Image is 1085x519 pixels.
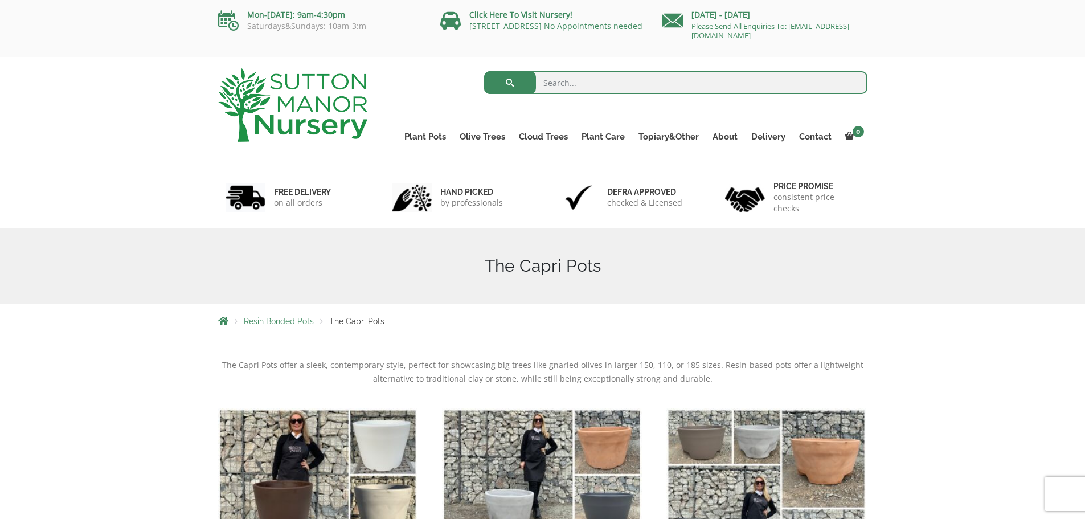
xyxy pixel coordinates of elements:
[773,191,860,214] p: consistent price checks
[218,358,867,386] p: The Capri Pots offer a sleek, contemporary style, perfect for showcasing big trees like gnarled o...
[440,187,503,197] h6: hand picked
[274,187,331,197] h6: FREE DELIVERY
[792,129,838,145] a: Contact
[398,129,453,145] a: Plant Pots
[469,21,642,31] a: [STREET_ADDRESS] No Appointments needed
[392,183,432,212] img: 2.jpg
[218,68,367,142] img: logo
[744,129,792,145] a: Delivery
[575,129,632,145] a: Plant Care
[484,71,867,94] input: Search...
[512,129,575,145] a: Cloud Trees
[607,197,682,209] p: checked & Licensed
[453,129,512,145] a: Olive Trees
[244,317,314,326] a: Resin Bonded Pots
[218,256,867,276] h1: The Capri Pots
[607,187,682,197] h6: Defra approved
[218,22,423,31] p: Saturdays&Sundays: 10am-3:m
[329,317,384,326] span: The Capri Pots
[226,183,265,212] img: 1.jpg
[632,129,706,145] a: Topiary&Other
[725,180,765,215] img: 4.jpg
[838,129,867,145] a: 0
[559,183,599,212] img: 3.jpg
[662,8,867,22] p: [DATE] - [DATE]
[773,181,860,191] h6: Price promise
[706,129,744,145] a: About
[218,316,867,325] nav: Breadcrumbs
[218,8,423,22] p: Mon-[DATE]: 9am-4:30pm
[691,21,849,40] a: Please Send All Enquiries To: [EMAIL_ADDRESS][DOMAIN_NAME]
[853,126,864,137] span: 0
[469,9,572,20] a: Click Here To Visit Nursery!
[274,197,331,209] p: on all orders
[440,197,503,209] p: by professionals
